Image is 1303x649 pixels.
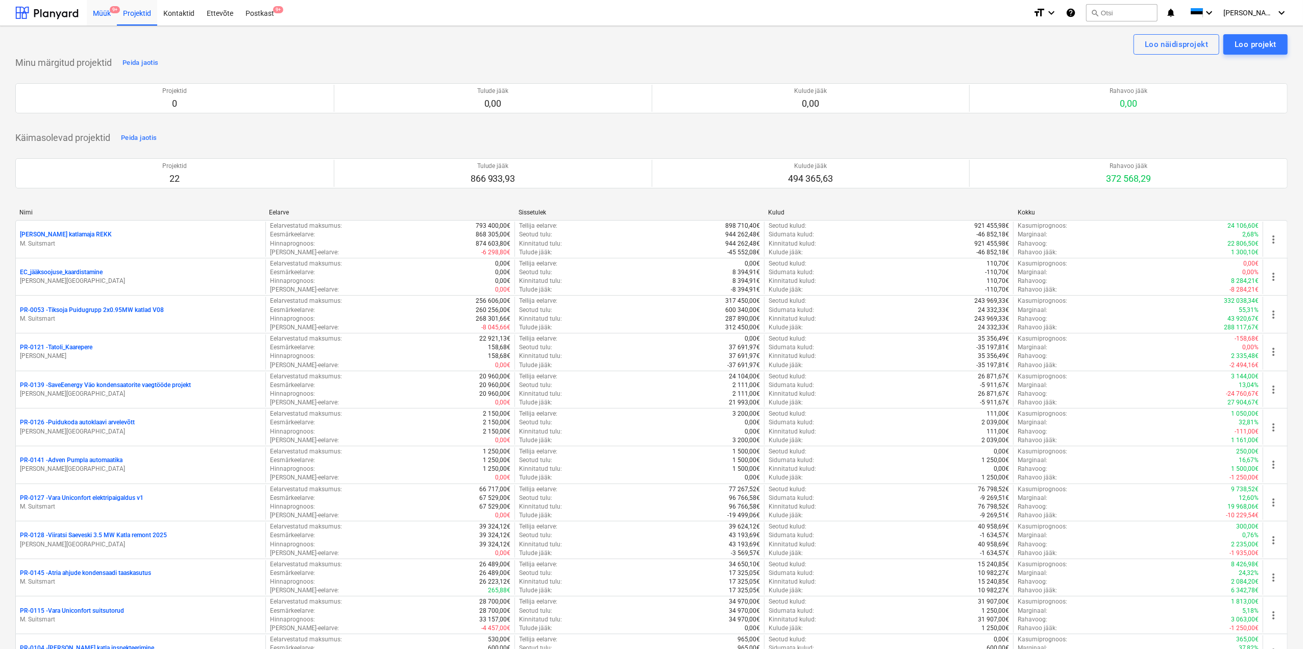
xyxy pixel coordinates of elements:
[1224,323,1259,332] p: 288 117,67€
[769,418,814,427] p: Sidumata kulud :
[769,323,803,332] p: Kulude jääk :
[20,277,261,285] p: [PERSON_NAME][GEOGRAPHIC_DATA]
[519,277,562,285] p: Kinnitatud tulu :
[769,230,814,239] p: Sidumata kulud :
[476,297,510,305] p: 256 606,00€
[1018,239,1047,248] p: Rahavoog :
[985,268,1009,277] p: -110,70€
[483,447,510,456] p: 1 250,00€
[1018,447,1067,456] p: Kasumiprognoos :
[1018,230,1047,239] p: Marginaal :
[20,607,124,615] p: PR-0115 - Vara Uniconfort suitsutorud
[118,130,159,146] button: Peida jaotis
[519,209,760,216] div: Sissetulek
[270,372,342,381] p: Eelarvestatud maksumus :
[519,361,552,370] p: Tulude jääk :
[471,173,515,185] p: 866 933,93
[121,132,157,144] div: Peida jaotis
[270,323,339,332] p: [PERSON_NAME]-eelarve :
[1018,398,1057,407] p: Rahavoo jääk :
[20,268,261,285] div: EC_jääksoojuse_kaardistamine[PERSON_NAME][GEOGRAPHIC_DATA]
[725,239,760,248] p: 944 262,48€
[1018,361,1057,370] p: Rahavoo jääk :
[769,381,814,390] p: Sidumata kulud :
[985,285,1009,294] p: -110,70€
[769,222,806,230] p: Seotud kulud :
[20,578,261,586] p: M. Suitsmart
[1033,7,1045,19] i: format_size
[20,418,135,427] p: PR-0126 - Puidukoda autoklaavi arvelevõtt
[1243,259,1259,268] p: 0,00€
[976,343,1009,352] p: -35 197,81€
[769,456,814,465] p: Sidumata kulud :
[20,615,261,624] p: M. Suitsmart
[1018,222,1067,230] p: Kasumiprognoos :
[1018,268,1047,277] p: Marginaal :
[20,306,261,323] div: PR-0053 -Tiksoja Puidugrupp 2x0.95MW katlad V08M. Suitsmart
[479,390,510,398] p: 20 960,00€
[20,268,103,277] p: EC_jääksoojuse_kaardistamine
[20,569,261,586] div: PR-0145 -Atria ahjude kondensaadi taaskasutusM. Suitsmart
[1267,271,1280,283] span: more_vert
[20,418,261,436] div: PR-0126 -Puidukoda autoklaavi arvelevõtt[PERSON_NAME][GEOGRAPHIC_DATA]
[270,230,315,239] p: Eesmärkeelarve :
[270,297,342,305] p: Eelarvestatud maksumus :
[769,315,816,323] p: Kinnitatud kulud :
[725,306,760,315] p: 600 340,00€
[1018,427,1047,436] p: Rahavoog :
[519,315,562,323] p: Kinnitatud tulu :
[745,259,760,268] p: 0,00€
[769,277,816,285] p: Kinnitatud kulud :
[981,418,1009,427] p: 2 039,00€
[976,248,1009,257] p: -46 852,18€
[732,390,760,398] p: 2 111,00€
[1018,390,1047,398] p: Rahavoog :
[162,173,187,185] p: 22
[476,239,510,248] p: 874 603,80€
[1106,173,1151,185] p: 372 568,29
[495,398,510,407] p: 0,00€
[732,456,760,465] p: 1 500,00€
[1018,315,1047,323] p: Rahavoog :
[1239,381,1259,390] p: 13,04%
[1235,38,1276,51] div: Loo projekt
[20,569,151,578] p: PR-0145 - Atria ahjude kondensaadi taaskasutus
[270,306,315,315] p: Eesmärkeelarve :
[981,436,1009,445] p: 2 039,00€
[987,410,1009,418] p: 111,00€
[270,268,315,277] p: Eesmärkeelarve :
[1236,447,1259,456] p: 250,00€
[1018,306,1047,315] p: Marginaal :
[519,334,557,343] p: Tellija eelarve :
[769,390,816,398] p: Kinnitatud kulud :
[20,531,167,540] p: PR-0128 - Viiratsi Saeveski 3.5 MW Katla remont 2025
[1267,346,1280,358] span: more_vert
[1018,436,1057,445] p: Rahavoo jääk :
[1242,230,1259,239] p: 2,68%
[270,259,342,268] p: Eelarvestatud maksumus :
[519,418,552,427] p: Seotud tulu :
[270,436,339,445] p: [PERSON_NAME]-eelarve :
[270,343,315,352] p: Eesmärkeelarve :
[483,418,510,427] p: 2 150,00€
[729,372,760,381] p: 24 104,00€
[1018,456,1047,465] p: Marginaal :
[725,323,760,332] p: 312 450,00€
[1066,7,1076,19] i: Abikeskus
[19,209,261,216] div: Nimi
[788,173,833,185] p: 494 365,63
[1227,222,1259,230] p: 24 106,60€
[471,162,515,171] p: Tulude jääk
[269,209,510,216] div: Eelarve
[994,447,1009,456] p: 0,00€
[729,352,760,360] p: 37 691,97€
[1227,398,1259,407] p: 27 904,67€
[270,277,315,285] p: Hinnaprognoos :
[270,239,315,248] p: Hinnaprognoos :
[20,343,261,360] div: PR-0121 -Tatoli_Kaarepere[PERSON_NAME]
[477,87,509,95] p: Tulude jääk
[270,447,342,456] p: Eelarvestatud maksumus :
[519,297,557,305] p: Tellija eelarve :
[1166,7,1176,19] i: notifications
[727,248,760,257] p: -45 552,08€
